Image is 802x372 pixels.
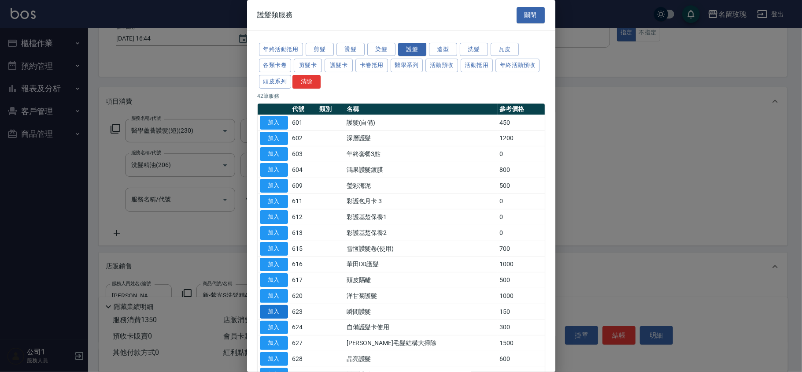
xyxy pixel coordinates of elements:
td: 700 [498,241,545,257]
button: 燙髮 [336,43,365,56]
button: 加入 [260,321,288,335]
td: 瞬間護髮 [344,304,498,320]
button: 加入 [260,226,288,240]
td: 彩護基楚保養2 [344,225,498,241]
button: 卡卷抵用 [355,59,388,72]
td: 1200 [498,130,545,146]
button: 加入 [260,305,288,319]
p: 42 筆服務 [258,92,545,100]
td: 800 [498,162,545,178]
td: 0 [498,146,545,162]
button: 加入 [260,242,288,256]
td: 611 [290,193,318,209]
td: 500 [498,178,545,193]
button: 加入 [260,147,288,161]
td: 624 [290,320,318,335]
td: 彩護基楚保養1 [344,209,498,225]
td: 0 [498,209,545,225]
button: 關閉 [517,7,545,23]
td: 護髮(自備) [344,115,498,130]
button: 各類卡卷 [259,59,292,72]
th: 代號 [290,104,318,115]
button: 加入 [260,210,288,224]
td: 自備護髮卡使用 [344,320,498,335]
td: 627 [290,335,318,351]
button: 加入 [260,116,288,130]
td: 深層護髮 [344,130,498,146]
td: 晶亮護髮 [344,351,498,367]
td: [PERSON_NAME]毛髮結構大掃除 [344,335,498,351]
button: 加入 [260,179,288,193]
button: 造型 [429,43,457,56]
td: 頭皮隔離 [344,272,498,288]
td: 613 [290,225,318,241]
td: 洋甘菊護髮 [344,288,498,304]
td: 620 [290,288,318,304]
button: 年終活動預收 [495,59,540,72]
td: 300 [498,320,545,335]
button: 加入 [260,289,288,303]
td: 612 [290,209,318,225]
span: 護髮類服務 [258,11,293,19]
button: 瓦皮 [491,43,519,56]
button: 剪髮卡 [294,59,322,72]
td: 617 [290,272,318,288]
td: 623 [290,304,318,320]
button: 加入 [260,195,288,208]
td: 1000 [498,288,545,304]
td: 0 [498,225,545,241]
td: 1000 [498,257,545,272]
th: 類別 [317,104,344,115]
button: 護髮卡 [325,59,353,72]
button: 加入 [260,352,288,366]
td: 150 [498,304,545,320]
button: 清除 [292,75,321,89]
td: 450 [498,115,545,130]
button: 剪髮 [306,43,334,56]
button: 加入 [260,258,288,272]
button: 醫學系列 [391,59,423,72]
button: 洗髮 [460,43,488,56]
button: 加入 [260,273,288,287]
button: 活動抵用 [461,59,493,72]
td: 雪恆護髮卷(使用) [344,241,498,257]
td: 602 [290,130,318,146]
td: 601 [290,115,318,130]
td: 615 [290,241,318,257]
th: 名稱 [344,104,498,115]
td: 616 [290,257,318,272]
td: 彩護包月卡 3 [344,193,498,209]
button: 加入 [260,163,288,177]
td: 604 [290,162,318,178]
td: 628 [290,351,318,367]
td: 1500 [498,335,545,351]
button: 活動預收 [425,59,458,72]
button: 護髮 [398,43,426,56]
button: 加入 [260,336,288,350]
th: 參考價格 [498,104,545,115]
button: 染髮 [367,43,395,56]
td: 0 [498,193,545,209]
td: 年終套餐3點 [344,146,498,162]
td: 瑩彩海泥 [344,178,498,193]
td: 500 [498,272,545,288]
button: 年終活動抵用 [259,43,303,56]
td: 603 [290,146,318,162]
td: 600 [498,351,545,367]
td: 609 [290,178,318,193]
td: 華田DD護髮 [344,257,498,272]
button: 頭皮系列 [259,75,292,89]
button: 加入 [260,132,288,145]
td: 鴻果護髮鍍膜 [344,162,498,178]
